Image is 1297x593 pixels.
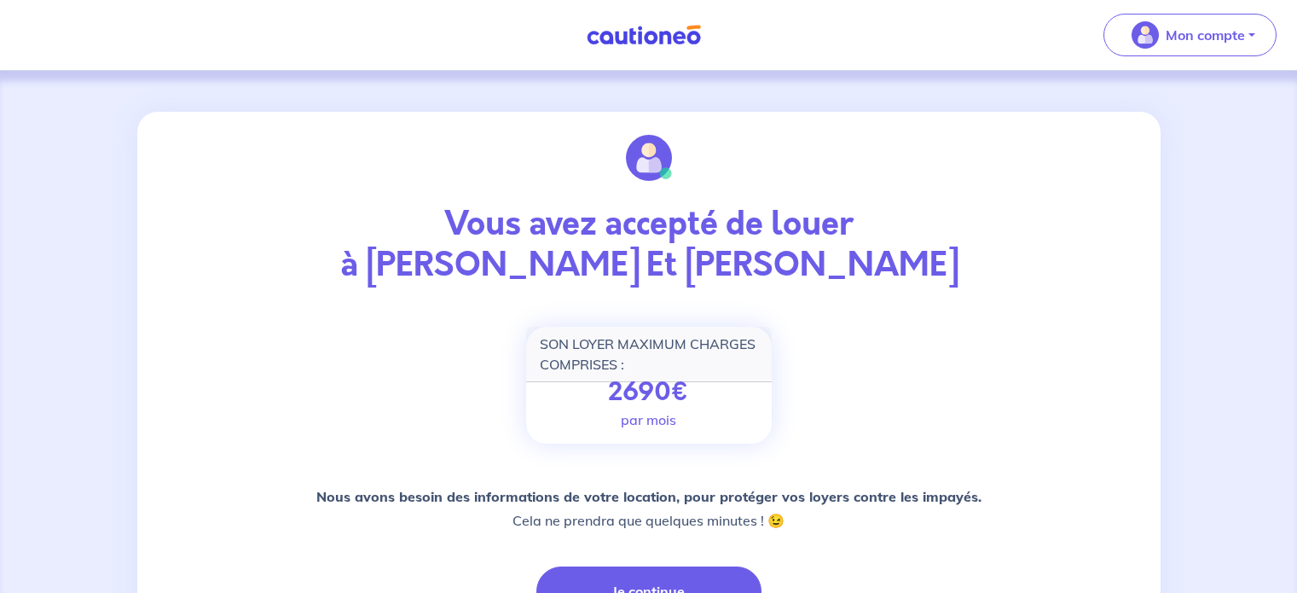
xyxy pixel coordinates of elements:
p: Vous avez accepté de louer à [PERSON_NAME] Et [PERSON_NAME] [188,204,1109,286]
img: illu_account_valid.svg [626,135,672,181]
img: Cautioneo [580,25,708,46]
p: 2690 [608,377,689,408]
div: SON LOYER MAXIMUM CHARGES COMPRISES : [526,327,772,382]
p: par mois [621,410,676,430]
span: € [671,374,689,411]
img: illu_account_valid_menu.svg [1132,21,1159,49]
strong: Nous avons besoin des informations de votre location, pour protéger vos loyers contre les impayés. [316,488,981,505]
button: illu_account_valid_menu.svgMon compte [1103,14,1277,56]
p: Cela ne prendra que quelques minutes ! 😉 [316,485,981,532]
p: Mon compte [1166,25,1245,45]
